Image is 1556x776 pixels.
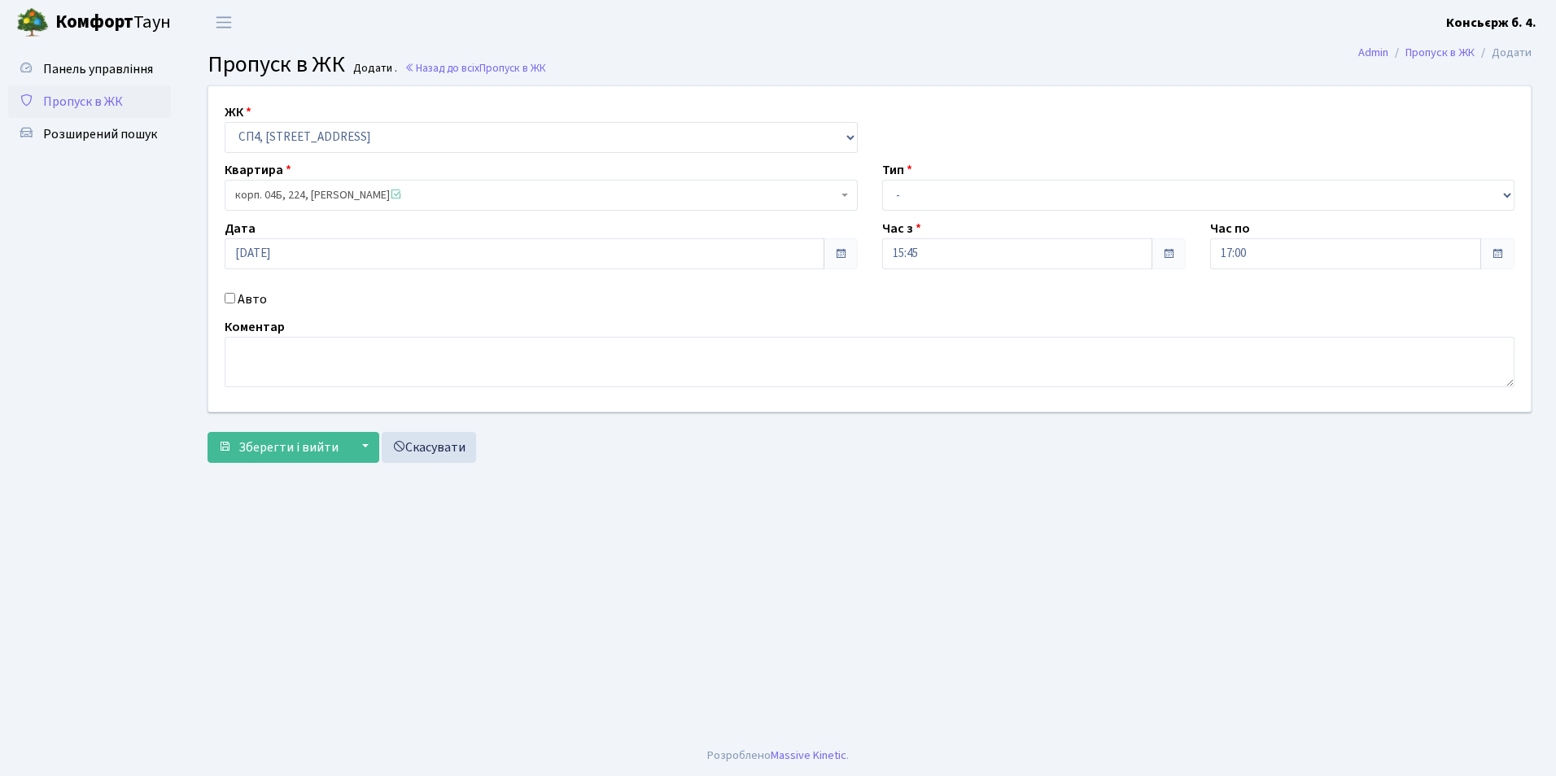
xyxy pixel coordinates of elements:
a: Розширений пошук [8,118,171,150]
span: Пропуск в ЖК [479,60,546,76]
a: Пропуск в ЖК [1405,44,1475,61]
a: Консьєрж б. 4. [1446,13,1536,33]
label: Час по [1210,219,1250,238]
label: Коментар [225,317,285,337]
button: Зберегти і вийти [208,432,349,463]
b: Комфорт [55,9,133,35]
span: Панель управління [43,60,153,78]
label: ЖК [225,102,251,122]
span: Розширений пошук [43,125,157,143]
span: корп. 04Б, 224, Воропаєва Марія Георгіївна <span class='la la-check-square text-success'></span> [235,187,837,203]
label: Тип [882,160,912,180]
img: logo.png [16,7,49,39]
div: Розроблено . [707,747,849,765]
span: Таун [55,9,171,37]
label: Авто [238,290,267,309]
span: Пропуск в ЖК [43,93,123,111]
li: Додати [1475,44,1532,62]
label: Квартира [225,160,291,180]
button: Переключити навігацію [203,9,244,36]
nav: breadcrumb [1334,36,1556,70]
label: Дата [225,219,256,238]
b: Консьєрж б. 4. [1446,14,1536,32]
label: Час з [882,219,921,238]
a: Скасувати [382,432,476,463]
a: Панель управління [8,53,171,85]
small: Додати . [350,62,397,76]
span: Пропуск в ЖК [208,48,345,81]
span: Зберегти і вийти [238,438,339,456]
a: Admin [1358,44,1388,61]
span: корп. 04Б, 224, Воропаєва Марія Георгіївна <span class='la la-check-square text-success'></span> [225,180,858,211]
a: Massive Kinetic [771,747,846,764]
a: Назад до всіхПропуск в ЖК [404,60,546,76]
a: Пропуск в ЖК [8,85,171,118]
